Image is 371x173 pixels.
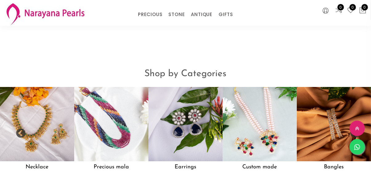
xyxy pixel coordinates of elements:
[148,87,223,161] img: Earrings
[349,4,356,10] span: 0
[347,7,354,15] a: 0
[223,161,297,173] h5: Custom made
[349,128,356,134] button: Next
[74,87,148,161] img: Precious mala
[15,128,22,134] button: Previous
[297,161,371,173] h5: Bangles
[219,10,233,19] a: GIFTS
[191,10,212,19] a: ANTIQUE
[223,87,297,161] img: Custom made
[359,7,366,15] button: 0
[361,4,368,10] span: 0
[335,7,342,15] a: 0
[337,4,344,10] span: 0
[138,10,162,19] a: PRECIOUS
[148,161,223,173] h5: Earrings
[297,87,371,161] img: Bangles
[168,10,185,19] a: STONE
[74,161,148,173] h5: Precious mala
